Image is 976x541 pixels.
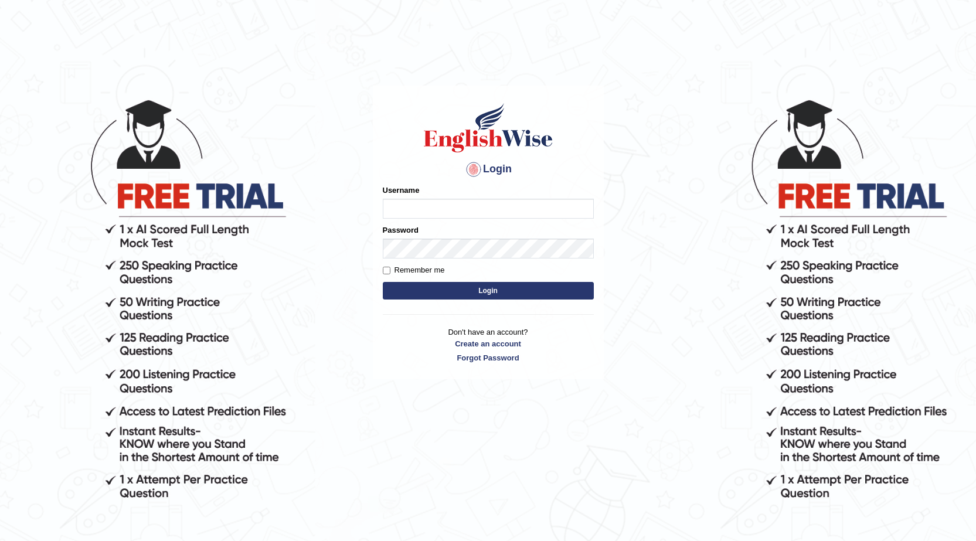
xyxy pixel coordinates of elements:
[383,282,594,300] button: Login
[383,185,420,196] label: Username
[383,224,419,236] label: Password
[383,352,594,363] a: Forgot Password
[383,160,594,179] h4: Login
[421,101,555,154] img: Logo of English Wise sign in for intelligent practice with AI
[383,267,390,274] input: Remember me
[383,338,594,349] a: Create an account
[383,264,445,276] label: Remember me
[383,326,594,363] p: Don't have an account?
